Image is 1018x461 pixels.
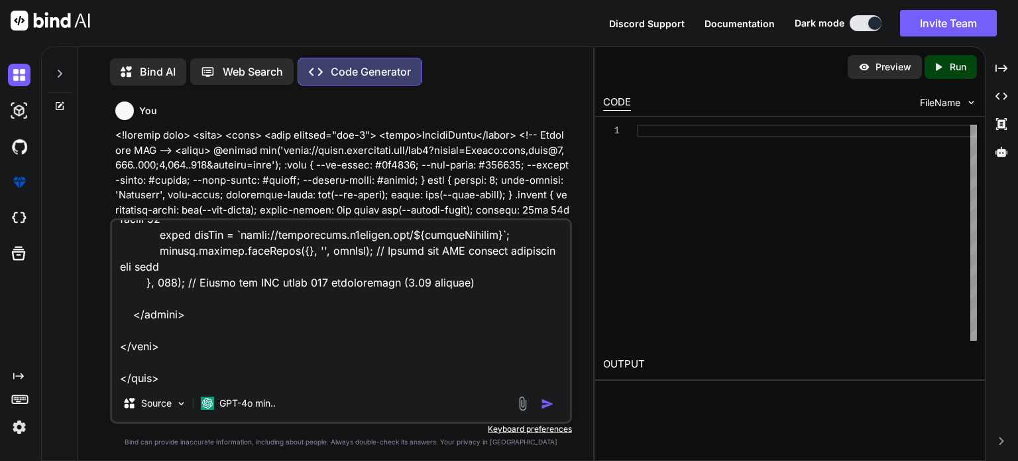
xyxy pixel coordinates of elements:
[603,125,620,137] div: 1
[595,349,985,380] h2: OUTPUT
[900,10,997,36] button: Invite Team
[8,207,30,230] img: cloudideIcon
[112,220,570,385] textarea: <!LOREMIP dolo> <sita cons="ad"> <elit> <sedd eiusmod="TEM-1"> <inci utla="etdolore" magnaal="eni...
[8,416,30,438] img: settings
[858,61,870,73] img: preview
[176,398,187,409] img: Pick Models
[609,17,685,31] button: Discord Support
[219,397,276,410] p: GPT-4o min..
[140,64,176,80] p: Bind AI
[223,64,283,80] p: Web Search
[795,17,844,30] span: Dark mode
[141,397,172,410] p: Source
[8,135,30,158] img: githubDark
[515,396,530,411] img: attachment
[8,171,30,194] img: premium
[920,96,960,109] span: FileName
[966,97,977,108] img: chevron down
[8,64,30,86] img: darkChat
[876,60,911,74] p: Preview
[950,60,966,74] p: Run
[603,95,631,111] div: CODE
[705,17,775,31] button: Documentation
[11,11,90,31] img: Bind AI
[331,64,411,80] p: Code Generator
[8,99,30,122] img: darkAi-studio
[609,18,685,29] span: Discord Support
[139,104,157,117] h6: You
[201,397,214,410] img: GPT-4o mini
[110,437,572,447] p: Bind can provide inaccurate information, including about people. Always double-check its answers....
[541,397,554,411] img: icon
[110,424,572,434] p: Keyboard preferences
[705,18,775,29] span: Documentation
